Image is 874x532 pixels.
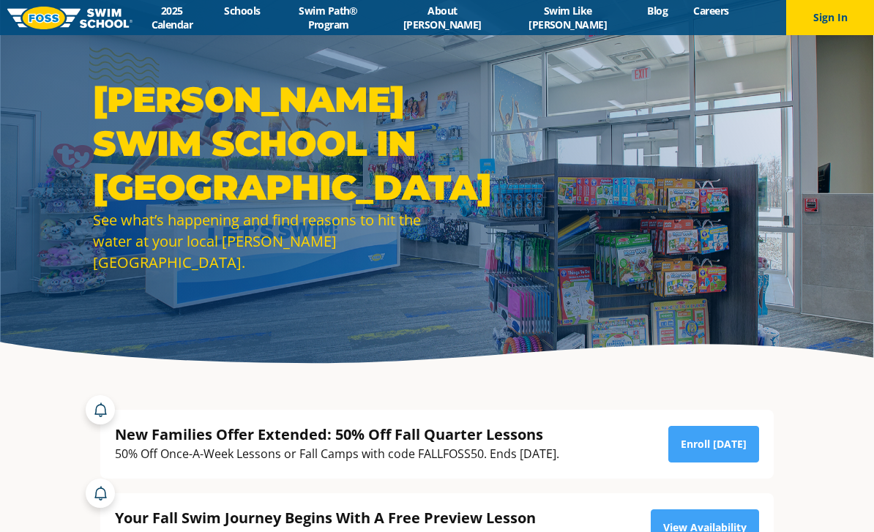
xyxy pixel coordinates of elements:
[93,78,430,209] h1: [PERSON_NAME] Swim School in [GEOGRAPHIC_DATA]
[681,4,742,18] a: Careers
[115,444,559,464] div: 50% Off Once-A-Week Lessons or Fall Camps with code FALLFOSS50. Ends [DATE].
[93,209,430,273] div: See what’s happening and find reasons to hit the water at your local [PERSON_NAME][GEOGRAPHIC_DATA].
[115,508,606,528] div: Your Fall Swim Journey Begins With A Free Preview Lesson
[132,4,212,31] a: 2025 Calendar
[501,4,635,31] a: Swim Like [PERSON_NAME]
[212,4,273,18] a: Schools
[115,424,559,444] div: New Families Offer Extended: 50% Off Fall Quarter Lessons
[273,4,384,31] a: Swim Path® Program
[384,4,501,31] a: About [PERSON_NAME]
[668,426,759,462] a: Enroll [DATE]
[7,7,132,29] img: FOSS Swim School Logo
[635,4,681,18] a: Blog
